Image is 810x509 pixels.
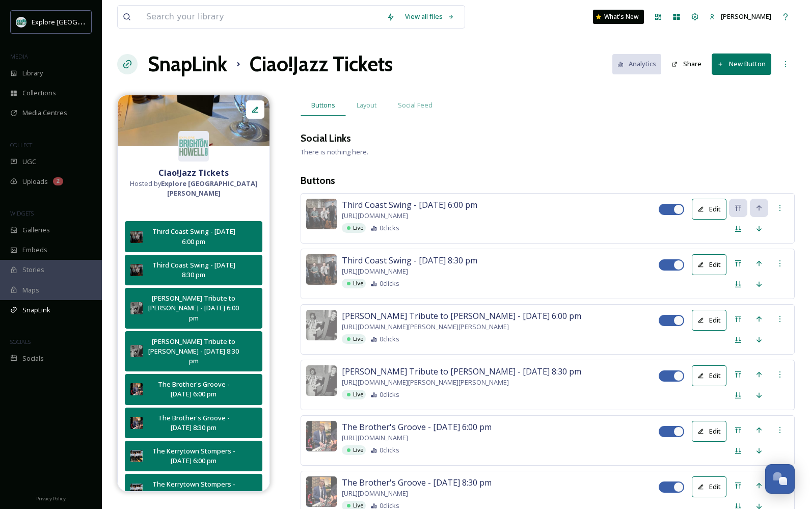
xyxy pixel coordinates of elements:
[692,476,726,497] button: Edit
[306,254,337,285] img: bbdcef01-2371-446b-af0f-a1514f2eb695.jpg
[130,450,143,462] img: af0ce5fc-1f36-4e00-8461-a6341515f310.jpg
[301,173,795,188] h3: Buttons
[380,390,399,399] span: 0 clicks
[130,484,143,496] img: af0ce5fc-1f36-4e00-8461-a6341515f310.jpg
[36,495,66,502] span: Privacy Policy
[692,199,726,220] button: Edit
[125,374,262,405] button: The Brother's Groove - [DATE] 6:00 pm
[306,365,337,396] img: db74335f-5286-401b-8b9a-0a568348691f.jpg
[22,177,48,186] span: Uploads
[692,310,726,331] button: Edit
[22,265,44,275] span: Stories
[380,223,399,233] span: 0 clicks
[342,334,366,344] div: Live
[130,302,143,314] img: db74335f-5286-401b-8b9a-0a568348691f.jpg
[342,378,509,387] span: [URL][DOMAIN_NAME][PERSON_NAME][PERSON_NAME]
[342,322,509,332] span: [URL][DOMAIN_NAME][PERSON_NAME][PERSON_NAME]
[22,157,36,167] span: UGC
[400,7,460,26] a: View all files
[342,445,366,455] div: Live
[125,474,262,504] button: The Kerrytown Stompers - [DATE] 8:30 pm
[32,17,172,26] span: Explore [GEOGRAPHIC_DATA][PERSON_NAME]
[148,260,239,280] div: Third Coast Swing - [DATE] 8:30 pm
[342,489,408,498] span: [URL][DOMAIN_NAME]
[125,288,262,329] button: [PERSON_NAME] Tribute to [PERSON_NAME] - [DATE] 6:00 pm
[130,264,143,276] img: bbdcef01-2371-446b-af0f-a1514f2eb695.jpg
[612,54,667,74] a: Analytics
[125,408,262,438] button: The Brother's Groove - [DATE] 8:30 pm
[306,199,337,229] img: bbdcef01-2371-446b-af0f-a1514f2eb695.jpg
[158,167,229,178] strong: Ciao!Jazz Tickets
[130,383,143,395] img: c5941b47-59c5-433b-8ad9-72bc43c58e3d.jpg
[342,433,408,443] span: [URL][DOMAIN_NAME]
[311,100,335,110] span: Buttons
[342,390,366,399] div: Live
[306,421,337,451] img: c5941b47-59c5-433b-8ad9-72bc43c58e3d.jpg
[148,49,227,79] a: SnapLink
[148,337,239,366] div: [PERSON_NAME] Tribute to [PERSON_NAME] - [DATE] 8:30 pm
[380,445,399,455] span: 0 clicks
[10,209,34,217] span: WIDGETS
[161,179,258,198] strong: Explore [GEOGRAPHIC_DATA][PERSON_NAME]
[148,446,239,466] div: The Kerrytown Stompers - [DATE] 6:00 pm
[148,293,239,323] div: [PERSON_NAME] Tribute to [PERSON_NAME] - [DATE] 6:00 pm
[342,211,408,221] span: [URL][DOMAIN_NAME]
[53,177,63,185] div: 2
[10,141,32,149] span: COLLECT
[148,479,239,499] div: The Kerrytown Stompers - [DATE] 8:30 pm
[130,417,143,429] img: c5941b47-59c5-433b-8ad9-72bc43c58e3d.jpg
[342,421,492,433] span: The Brother's Groove - [DATE] 6:00 pm
[692,421,726,442] button: Edit
[125,221,262,252] button: Third Coast Swing - [DATE] 6:00 pm
[118,95,269,146] img: f6785a18-fa31-41f7-b980-d6c93d64a599.jpg
[125,441,262,471] button: The Kerrytown Stompers - [DATE] 6:00 pm
[342,254,477,266] span: Third Coast Swing - [DATE] 8:30 pm
[22,354,44,363] span: Socials
[10,338,31,345] span: SOCIALS
[712,53,771,74] button: New Button
[357,100,376,110] span: Layout
[22,68,43,78] span: Library
[123,179,264,198] span: Hosted by
[10,52,28,60] span: MEDIA
[16,17,26,27] img: 67e7af72-b6c8-455a-acf8-98e6fe1b68aa.avif
[130,231,143,243] img: bbdcef01-2371-446b-af0f-a1514f2eb695.jpg
[692,254,726,275] button: Edit
[380,279,399,288] span: 0 clicks
[125,331,262,372] button: [PERSON_NAME] Tribute to [PERSON_NAME] - [DATE] 8:30 pm
[141,6,382,28] input: Search your library
[148,380,239,399] div: The Brother's Groove - [DATE] 6:00 pm
[22,88,56,98] span: Collections
[342,476,492,489] span: The Brother's Groove - [DATE] 8:30 pm
[692,365,726,386] button: Edit
[22,305,50,315] span: SnapLink
[342,223,366,233] div: Live
[22,245,47,255] span: Embeds
[178,131,209,162] img: 67e7af72-b6c8-455a-acf8-98e6fe1b68aa.avif
[36,492,66,504] a: Privacy Policy
[593,10,644,24] a: What's New
[125,255,262,285] button: Third Coast Swing - [DATE] 8:30 pm
[22,285,39,295] span: Maps
[306,310,337,340] img: db74335f-5286-401b-8b9a-0a568348691f.jpg
[148,227,239,246] div: Third Coast Swing - [DATE] 6:00 pm
[765,464,795,494] button: Open Chat
[380,334,399,344] span: 0 clicks
[148,413,239,433] div: The Brother's Groove - [DATE] 8:30 pm
[612,54,662,74] button: Analytics
[130,345,143,357] img: db74335f-5286-401b-8b9a-0a568348691f.jpg
[301,131,351,146] h3: Social Links
[666,54,707,74] button: Share
[250,49,393,79] h1: Ciao!Jazz Tickets
[342,199,477,211] span: Third Coast Swing - [DATE] 6:00 pm
[342,365,581,378] span: [PERSON_NAME] Tribute to [PERSON_NAME] - [DATE] 8:30 pm
[306,476,337,507] img: c5941b47-59c5-433b-8ad9-72bc43c58e3d.jpg
[721,12,771,21] span: [PERSON_NAME]
[342,310,581,322] span: [PERSON_NAME] Tribute to [PERSON_NAME] - [DATE] 6:00 pm
[398,100,433,110] span: Social Feed
[704,7,776,26] a: [PERSON_NAME]
[342,266,408,276] span: [URL][DOMAIN_NAME]
[22,225,50,235] span: Galleries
